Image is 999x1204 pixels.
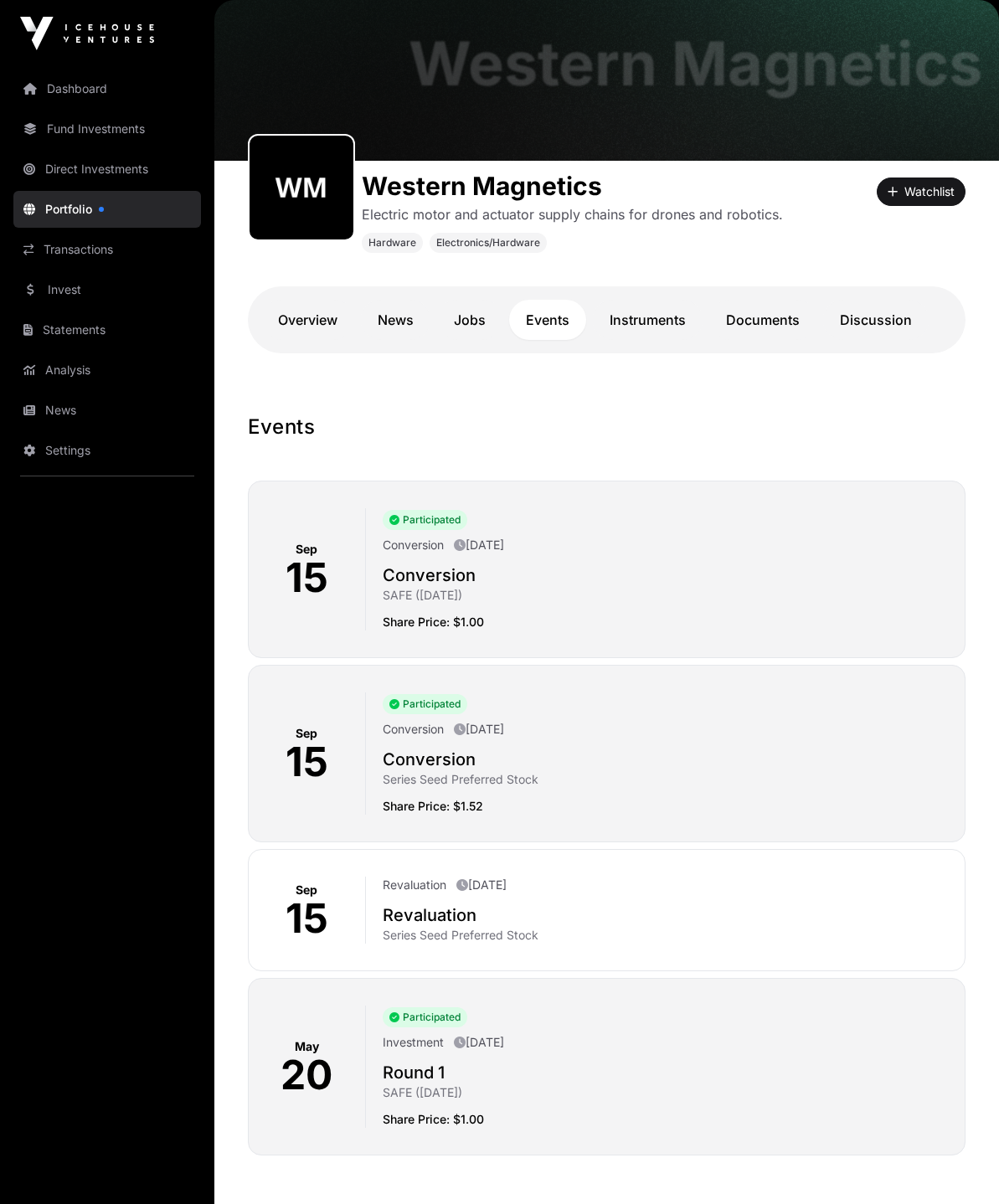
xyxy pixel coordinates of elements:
a: Invest [13,271,201,308]
img: Icehouse Ventures Logo [20,17,154,50]
p: Share Price: $1.52 [383,798,951,815]
p: SAFE ([DATE]) [383,587,951,604]
h2: Revaluation [383,903,951,927]
a: Settings [13,432,201,469]
p: 15 [286,742,328,782]
p: [DATE] [454,1034,504,1051]
span: Participated [383,694,467,714]
img: western-magnetics427.png [256,142,347,233]
h2: Conversion [383,563,951,587]
a: Portfolio [13,191,201,228]
p: Revaluation [383,877,446,893]
p: Electric motor and actuator supply chains for drones and robotics. [362,204,783,224]
p: Conversion [383,721,444,738]
span: Participated [383,510,467,530]
a: Instruments [593,300,703,340]
p: Sep [296,882,317,898]
a: Analysis [13,352,201,388]
p: 15 [286,558,328,598]
h1: Western Magnetics [362,171,783,201]
p: Series Seed Preferred Stock [383,771,951,788]
a: Jobs [437,300,502,340]
button: Watchlist [877,178,966,206]
span: Participated [383,1007,467,1027]
a: Statements [13,311,201,348]
span: Electronics/Hardware [436,236,540,250]
a: Documents [709,300,816,340]
a: Discussion [823,300,929,340]
p: [DATE] [456,877,507,893]
p: SAFE ([DATE]) [383,1084,951,1101]
p: [DATE] [454,537,504,553]
h1: Events [248,414,966,440]
a: Overview [261,300,354,340]
a: Fund Investments [13,111,201,147]
p: Series Seed Preferred Stock [383,927,951,944]
p: Conversion [383,537,444,553]
p: May [295,1038,319,1055]
p: 15 [286,898,328,939]
a: Transactions [13,231,201,268]
p: 20 [281,1055,332,1095]
iframe: Chat Widget [915,1124,999,1204]
a: News [361,300,430,340]
p: Sep [296,541,317,558]
h1: Western Magnetics [409,33,982,94]
a: Events [509,300,586,340]
p: Sep [296,725,317,742]
h2: Round 1 [383,1061,951,1084]
nav: Tabs [261,300,952,340]
p: [DATE] [454,721,504,738]
a: News [13,392,201,429]
p: Share Price: $1.00 [383,614,951,630]
a: Direct Investments [13,151,201,188]
a: Dashboard [13,70,201,107]
p: Investment [383,1034,444,1051]
span: Hardware [368,236,416,250]
p: Share Price: $1.00 [383,1111,951,1128]
h2: Conversion [383,748,951,771]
